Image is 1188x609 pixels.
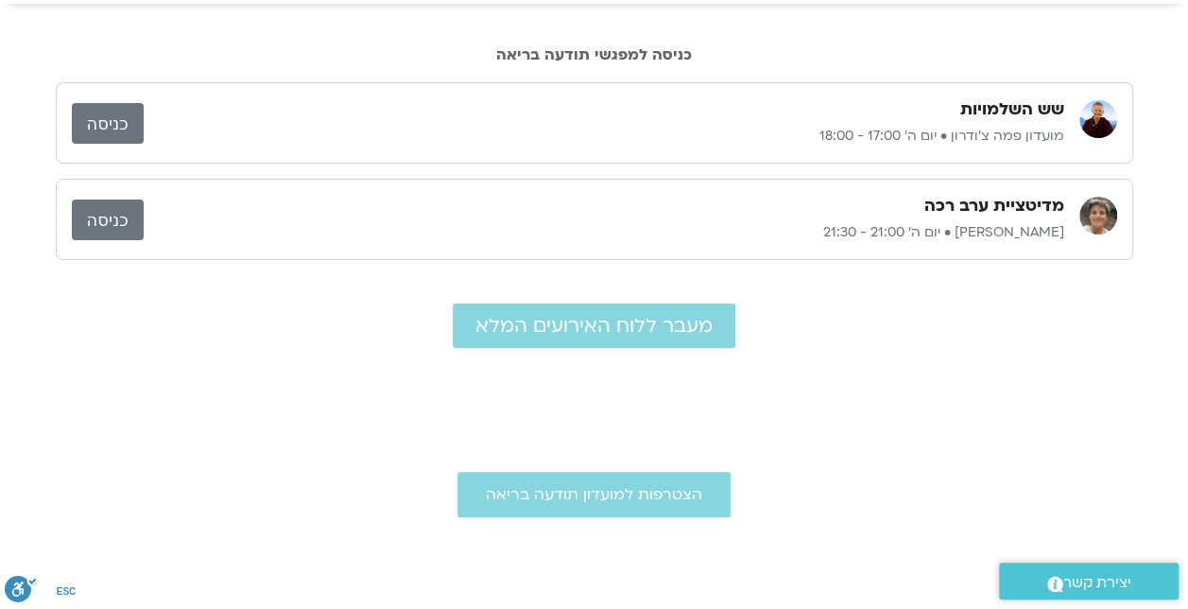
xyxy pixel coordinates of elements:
h3: שש השלמויות [960,98,1064,121]
p: [PERSON_NAME] • יום ה׳ 21:00 - 21:30 [144,221,1064,244]
p: מועדון פמה צ'ודרון • יום ה׳ 17:00 - 18:00 [144,125,1064,148]
h3: מדיטציית ערב רכה [924,195,1064,217]
span: הצטרפות למועדון תודעה בריאה [486,486,702,503]
a: מעבר ללוח האירועים המלא [453,304,735,348]
a: כניסה [72,200,144,240]
span: יצירת קשר [1063,570,1131,596]
span: מעבר ללוח האירועים המלא [475,315,713,337]
a: הצטרפות למועדון תודעה בריאה [457,472,731,517]
img: נעם גרייף [1079,197,1117,235]
a: כניסה [72,103,144,144]
h2: כניסה למפגשי תודעה בריאה [56,46,1133,63]
img: מועדון פמה צ'ודרון [1079,100,1117,138]
a: יצירת קשר [999,563,1179,600]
